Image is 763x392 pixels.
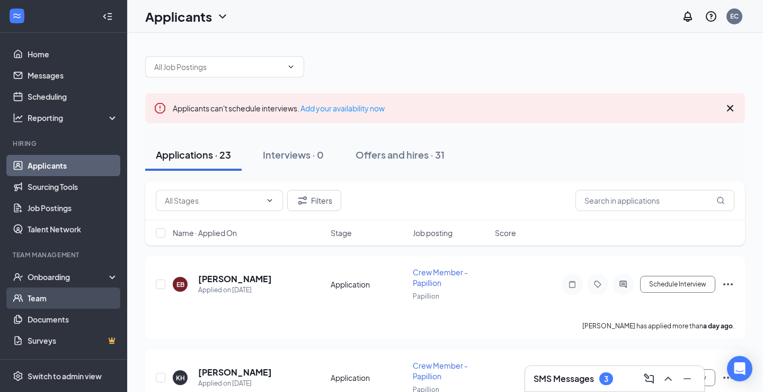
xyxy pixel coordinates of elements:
div: EB [176,280,184,289]
svg: MagnifyingGlass [716,196,725,205]
span: Job posting [413,228,453,238]
div: Offers and hires · 31 [356,148,445,161]
a: Add your availability now [300,103,385,113]
b: a day ago [703,322,733,330]
svg: Filter [296,194,309,207]
input: Search in applications [575,190,734,211]
svg: Ellipses [722,371,734,384]
h3: SMS Messages [534,373,594,385]
svg: Analysis [13,112,23,123]
div: 3 [604,374,608,384]
p: [PERSON_NAME] has applied more than . [582,321,734,330]
div: Hiring [13,139,116,148]
div: KH [176,373,185,382]
button: Minimize [679,370,696,387]
button: Filter Filters [287,190,341,211]
svg: UserCheck [13,272,23,282]
a: Scheduling [28,86,118,107]
svg: Notifications [681,10,694,23]
a: Documents [28,309,118,330]
svg: Ellipses [722,278,734,291]
div: Interviews · 0 [263,148,324,161]
div: Team Management [13,250,116,259]
div: Onboarding [28,272,109,282]
div: Open Intercom Messenger [727,356,752,381]
div: Applications · 23 [156,148,231,161]
svg: QuestionInfo [705,10,717,23]
svg: Minimize [681,372,694,385]
svg: Settings [13,371,23,381]
div: EC [730,12,739,21]
span: Crew Member - Papillion [413,361,468,381]
svg: ChevronUp [662,372,675,385]
a: Talent Network [28,219,118,240]
div: Application [331,372,406,383]
a: Team [28,288,118,309]
svg: ChevronDown [287,63,295,71]
h5: [PERSON_NAME] [198,273,272,285]
span: Papillion [413,292,439,300]
a: Home [28,43,118,65]
a: SurveysCrown [28,330,118,351]
input: All Stages [165,195,261,206]
svg: Collapse [102,11,113,22]
svg: Tag [591,280,604,289]
input: All Job Postings [154,61,282,73]
a: Sourcing Tools [28,176,118,197]
svg: ChevronDown [265,196,274,205]
svg: Note [566,280,579,289]
button: Schedule Interview [640,276,715,293]
a: Applicants [28,155,118,176]
span: Name · Applied On [173,228,237,238]
svg: Error [154,102,166,115]
div: Applied on [DATE] [198,378,272,389]
button: ChevronUp [660,370,677,387]
div: Applied on [DATE] [198,285,272,295]
h1: Applicants [145,7,212,25]
svg: ActiveChat [617,280,629,289]
div: Application [331,279,406,290]
h5: [PERSON_NAME] [198,367,272,378]
button: ComposeMessage [641,370,658,387]
div: Switch to admin view [28,371,102,381]
svg: Cross [724,102,737,115]
svg: ChevronDown [216,10,229,23]
span: Score [495,228,516,238]
span: Stage [331,228,352,238]
svg: WorkstreamLogo [12,11,22,21]
div: Reporting [28,112,119,123]
svg: ComposeMessage [643,372,655,385]
span: Crew Member - Papillion [413,267,468,288]
a: Messages [28,65,118,86]
a: Job Postings [28,197,118,219]
span: Applicants can't schedule interviews. [173,103,385,113]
